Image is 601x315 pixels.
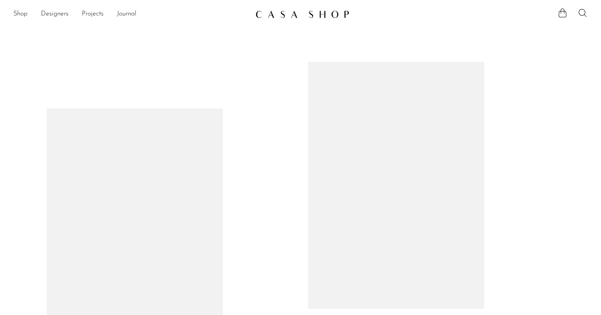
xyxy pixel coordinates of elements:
[13,7,249,21] ul: NEW HEADER MENU
[13,9,28,20] a: Shop
[13,7,249,21] nav: Desktop navigation
[82,9,104,20] a: Projects
[117,9,136,20] a: Journal
[41,9,68,20] a: Designers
